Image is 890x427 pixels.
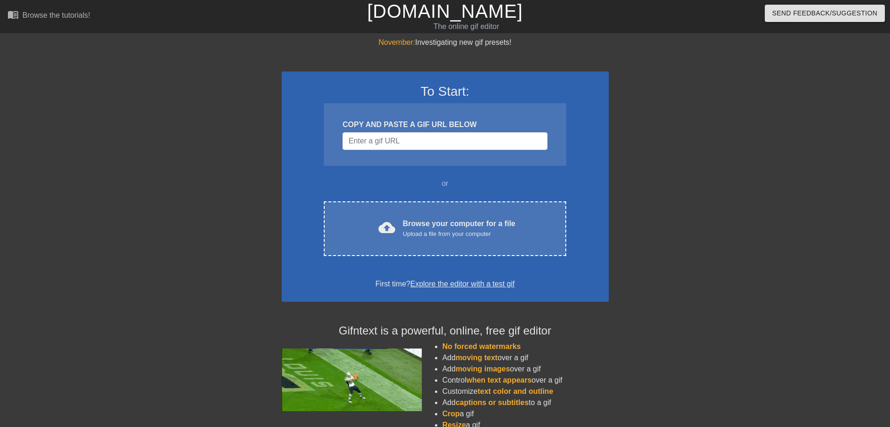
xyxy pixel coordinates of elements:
h4: Gifntext is a powerful, online, free gif editor [282,324,609,338]
li: Customize [442,386,609,397]
div: Investigating new gif presets! [282,37,609,48]
div: Upload a file from your computer [403,229,515,239]
li: Add over a gif [442,363,609,375]
span: cloud_upload [378,219,395,236]
div: or [306,178,584,189]
span: Crop [442,410,460,418]
img: football_small.gif [282,349,422,411]
span: when text appears [466,376,532,384]
span: Send Feedback/Suggestion [772,7,877,19]
li: Add to a gif [442,397,609,408]
div: Browse your computer for a file [403,218,515,239]
li: Add over a gif [442,352,609,363]
span: No forced watermarks [442,342,521,350]
span: captions or subtitles [456,399,528,406]
span: November: [378,38,415,46]
div: COPY AND PASTE A GIF URL BELOW [342,119,547,130]
div: Browse the tutorials! [22,11,90,19]
a: Browse the tutorials! [7,9,90,23]
span: text color and outline [477,387,553,395]
span: moving images [456,365,510,373]
li: Control over a gif [442,375,609,386]
a: [DOMAIN_NAME] [367,1,523,21]
div: The online gif editor [301,21,631,32]
li: a gif [442,408,609,420]
button: Send Feedback/Suggestion [765,5,885,22]
span: moving text [456,354,498,362]
span: menu_book [7,9,19,20]
h3: To Start: [294,84,597,100]
a: Explore the editor with a test gif [410,280,514,288]
div: First time? [294,278,597,290]
input: Username [342,132,547,150]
